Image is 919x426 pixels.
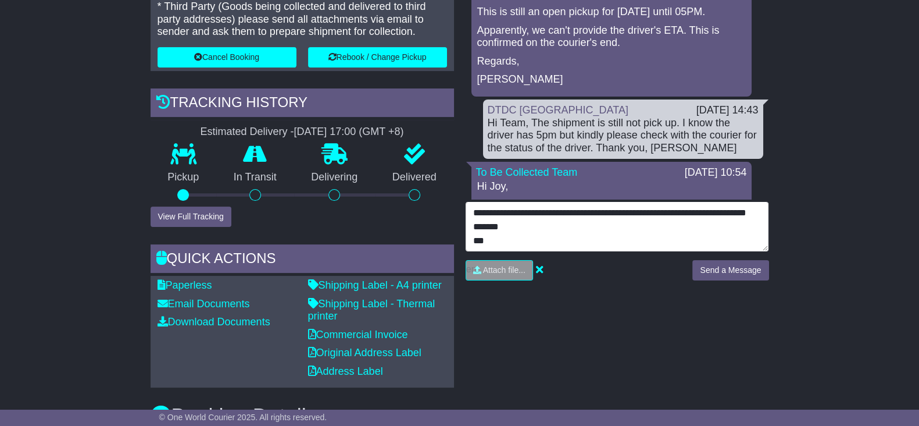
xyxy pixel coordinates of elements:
[685,166,747,179] div: [DATE] 10:54
[476,166,578,178] a: To Be Collected Team
[308,329,408,340] a: Commercial Invoice
[488,104,628,116] a: DTDC [GEOGRAPHIC_DATA]
[308,365,383,377] a: Address Label
[151,207,231,227] button: View Full Tracking
[477,55,746,68] p: Regards,
[477,198,746,223] p: This is scheduled for [DATE] pickup. It's stiull open and confirmed.
[308,279,442,291] a: Shipping Label - A4 printer
[158,279,212,291] a: Paperless
[151,126,454,139] div: Estimated Delivery -
[151,171,217,184] p: Pickup
[477,180,746,193] p: Hi Joy,
[159,413,327,422] span: © One World Courier 2025. All rights reserved.
[477,73,746,86] p: [PERSON_NAME]
[696,104,759,117] div: [DATE] 14:43
[308,47,447,68] button: Rebook / Change Pickup
[692,260,768,281] button: Send a Message
[477,6,746,19] p: This is still an open pickup for [DATE] until 05PM.
[308,298,435,322] a: Shipping Label - Thermal printer
[151,244,454,276] div: Quick Actions
[308,347,421,358] a: Original Address Label
[488,117,759,155] div: Hi Team, The shipment is still not pick up. I know the driver has 5pm but kindly please check wit...
[158,1,447,38] p: * Third Party (Goods being collected and delivered to third party addresses) please send all atta...
[158,298,250,310] a: Email Documents
[294,171,376,184] p: Delivering
[375,171,454,184] p: Delivered
[216,171,294,184] p: In Transit
[294,126,404,139] div: [DATE] 17:00 (GMT +8)
[158,47,296,68] button: Cancel Booking
[151,88,454,120] div: Tracking history
[158,316,270,328] a: Download Documents
[477,24,746,49] p: Apparently, we can't provide the driver's ETA. This is confirmed on the courier's end.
